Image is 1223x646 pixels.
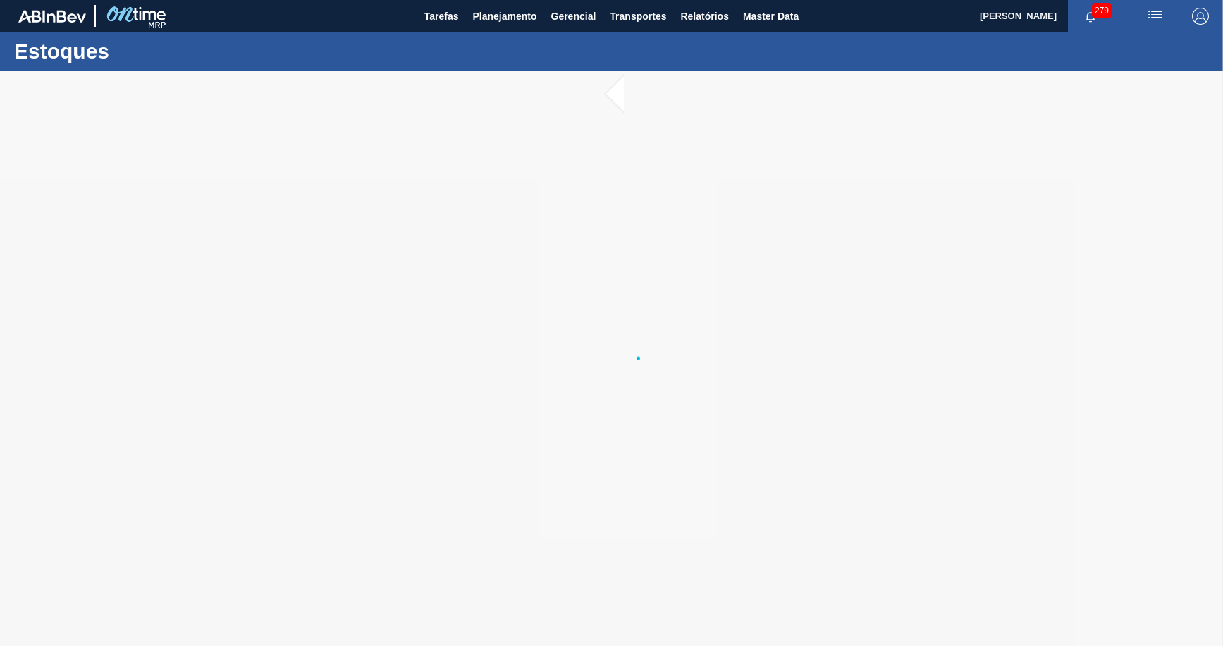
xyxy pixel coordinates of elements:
span: Gerencial [551,8,596,25]
span: Transportes [610,8,666,25]
span: Tarefas [424,8,459,25]
span: Relatórios [680,8,728,25]
span: Planejamento [472,8,536,25]
button: Notificações [1068,6,1113,26]
img: TNhmsLtSVTkK8tSr43FrP2fwEKptu5GPRR3wAAAABJRU5ErkJggg== [18,10,86,23]
img: Logout [1192,8,1209,25]
span: 279 [1092,3,1112,18]
img: userActions [1147,8,1164,25]
h1: Estoques [14,43,264,59]
span: Master Data [743,8,799,25]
